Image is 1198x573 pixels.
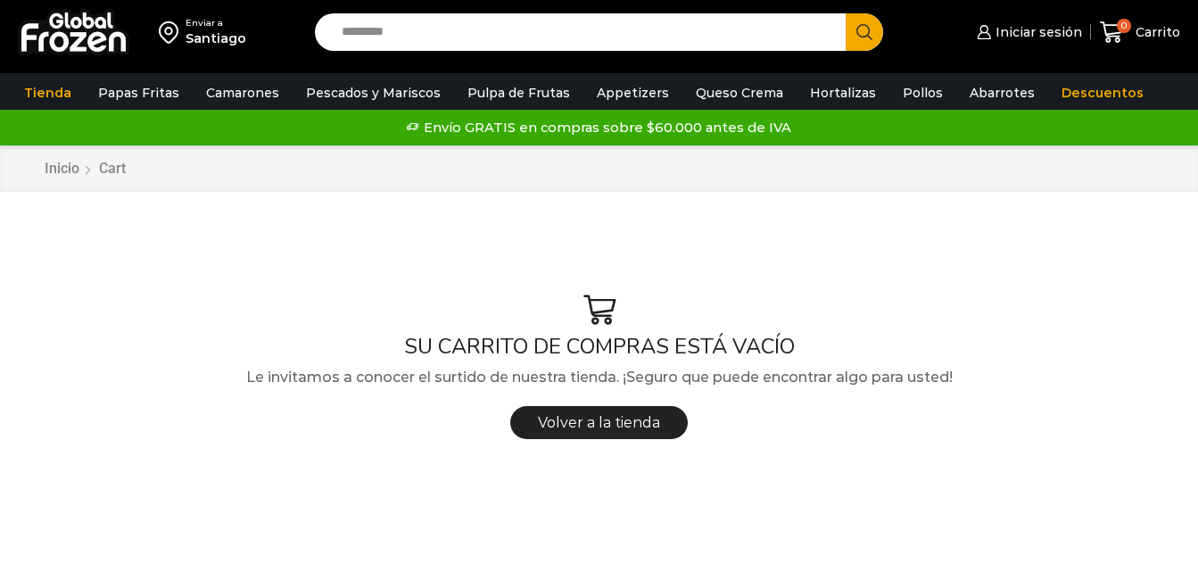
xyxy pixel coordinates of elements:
div: Enviar a [186,17,246,29]
a: Inicio [44,159,80,179]
a: Tienda [15,76,80,110]
span: Iniciar sesión [991,23,1082,41]
a: Hortalizas [801,76,885,110]
a: Queso Crema [687,76,792,110]
div: Santiago [186,29,246,47]
a: Pollos [894,76,952,110]
a: Iniciar sesión [972,14,1081,50]
a: Pulpa de Frutas [459,76,579,110]
span: 0 [1117,19,1131,33]
button: Search button [846,13,883,51]
span: Volver a la tienda [538,414,660,431]
a: Descuentos [1053,76,1153,110]
a: Pescados y Mariscos [297,76,450,110]
a: Camarones [197,76,288,110]
p: Le invitamos a conocer el surtido de nuestra tienda. ¡Seguro que puede encontrar algo para usted! [31,366,1167,389]
span: Carrito [1131,23,1180,41]
h1: SU CARRITO DE COMPRAS ESTÁ VACÍO [31,334,1167,360]
a: Appetizers [588,76,678,110]
img: address-field-icon.svg [159,17,186,47]
a: Papas Fritas [89,76,188,110]
a: Volver a la tienda [510,406,688,439]
a: 0 Carrito [1100,12,1180,54]
a: Abarrotes [961,76,1044,110]
span: Cart [99,160,126,177]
